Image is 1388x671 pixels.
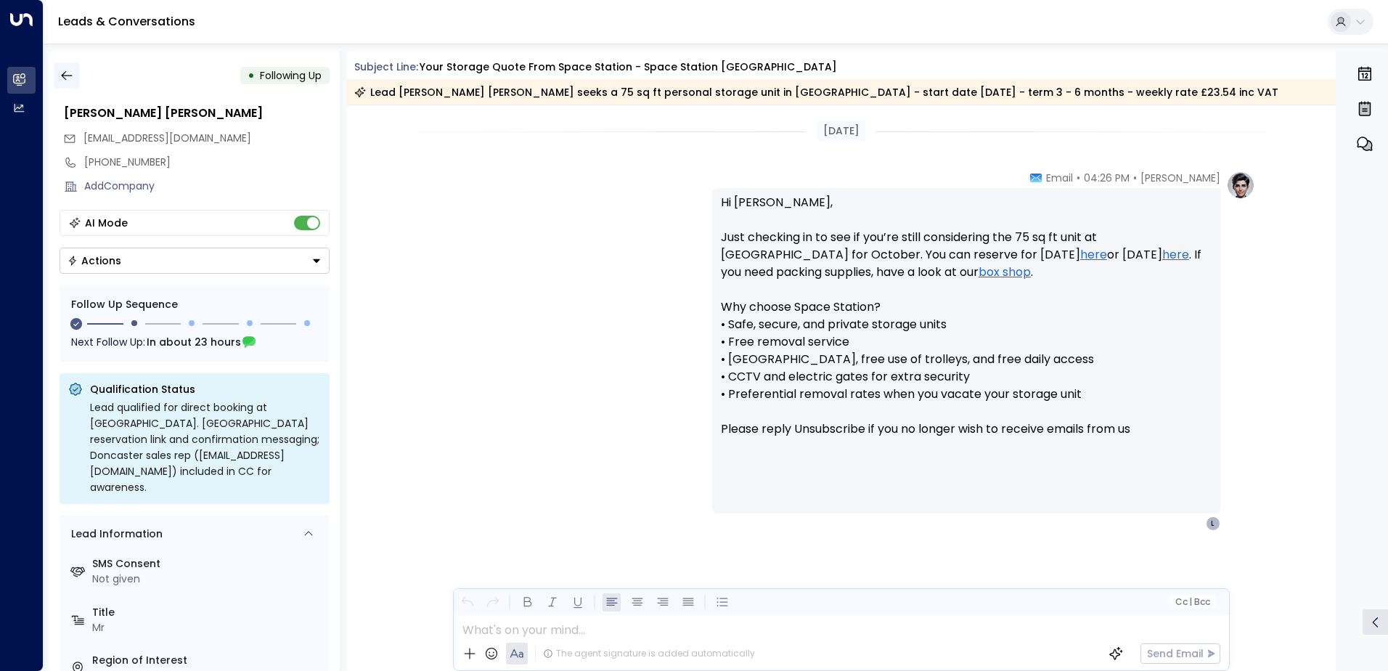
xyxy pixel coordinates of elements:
[60,248,330,274] button: Actions
[92,605,324,620] label: Title
[1080,246,1107,264] a: here
[1169,595,1215,609] button: Cc|Bcc
[66,526,163,542] div: Lead Information
[1084,171,1130,185] span: 04:26 PM
[90,382,321,396] p: Qualification Status
[92,653,324,668] label: Region of Interest
[354,85,1278,99] div: Lead [PERSON_NAME] [PERSON_NAME] seeks a 75 sq ft personal storage unit in [GEOGRAPHIC_DATA] - st...
[92,572,324,587] div: Not given
[817,121,865,142] div: [DATE]
[483,593,502,611] button: Redo
[1077,171,1080,185] span: •
[83,131,251,146] span: levihargraves94@gmail.com
[83,131,251,145] span: [EMAIL_ADDRESS][DOMAIN_NAME]
[90,399,321,495] div: Lead qualified for direct booking at [GEOGRAPHIC_DATA]. [GEOGRAPHIC_DATA] reservation link and co...
[354,60,418,74] span: Subject Line:
[147,334,241,350] span: In about 23 hours
[92,556,324,572] label: SMS Consent
[60,248,330,274] div: Button group with a nested menu
[84,155,330,170] div: [PHONE_NUMBER]
[71,334,318,350] div: Next Follow Up:
[64,105,330,122] div: [PERSON_NAME] [PERSON_NAME]
[458,593,476,611] button: Undo
[1133,171,1137,185] span: •
[58,13,195,30] a: Leads & Conversations
[71,297,318,312] div: Follow Up Sequence
[1226,171,1255,200] img: profile-logo.png
[979,264,1031,281] a: box shop
[420,60,837,75] div: Your storage quote from Space Station - Space Station [GEOGRAPHIC_DATA]
[68,254,121,267] div: Actions
[1189,597,1192,607] span: |
[260,68,322,83] span: Following Up
[1162,246,1189,264] a: here
[248,62,255,89] div: •
[85,216,128,230] div: AI Mode
[721,194,1212,455] p: Hi [PERSON_NAME], Just checking in to see if you’re still considering the 75 sq ft unit at [GEOGR...
[543,647,755,660] div: The agent signature is added automatically
[92,620,324,635] div: Mr
[1175,597,1209,607] span: Cc Bcc
[1046,171,1073,185] span: Email
[1140,171,1220,185] span: [PERSON_NAME]
[84,179,330,194] div: AddCompany
[1206,516,1220,531] div: L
